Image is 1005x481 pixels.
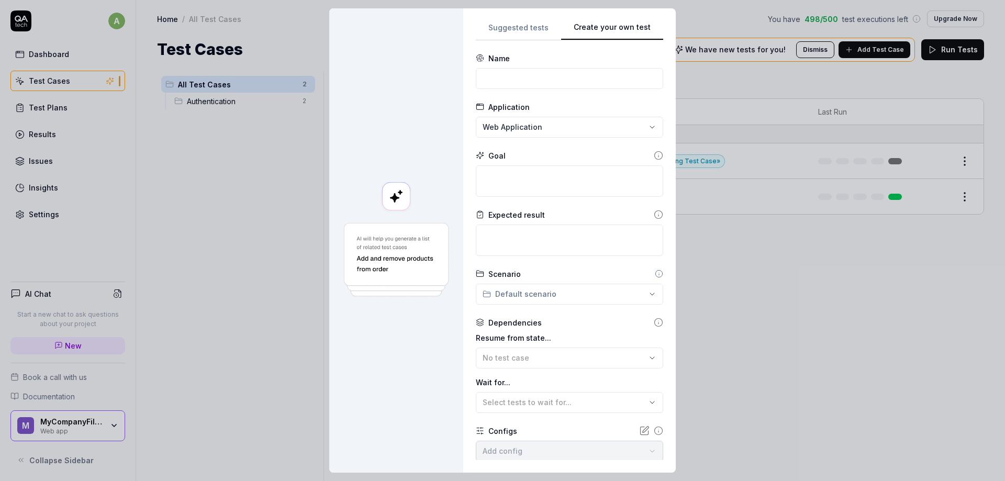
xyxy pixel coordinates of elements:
img: Generate a test using AI [342,221,451,298]
button: Select tests to wait for... [476,392,663,413]
span: No test case [483,353,529,362]
div: Name [488,53,510,64]
div: Dependencies [488,317,542,328]
div: Scenario [488,269,521,279]
button: Create your own test [561,21,663,40]
div: Configs [488,426,517,437]
div: Goal [488,150,506,161]
span: Web Application [483,121,542,132]
div: Default scenario [483,288,556,299]
label: Resume from state... [476,332,663,343]
button: Web Application [476,117,663,138]
label: Wait for... [476,377,663,388]
div: Expected result [488,209,545,220]
span: Select tests to wait for... [483,398,572,407]
button: Default scenario [476,284,663,305]
button: Suggested tests [476,21,561,40]
div: Application [488,102,530,113]
button: No test case [476,348,663,368]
